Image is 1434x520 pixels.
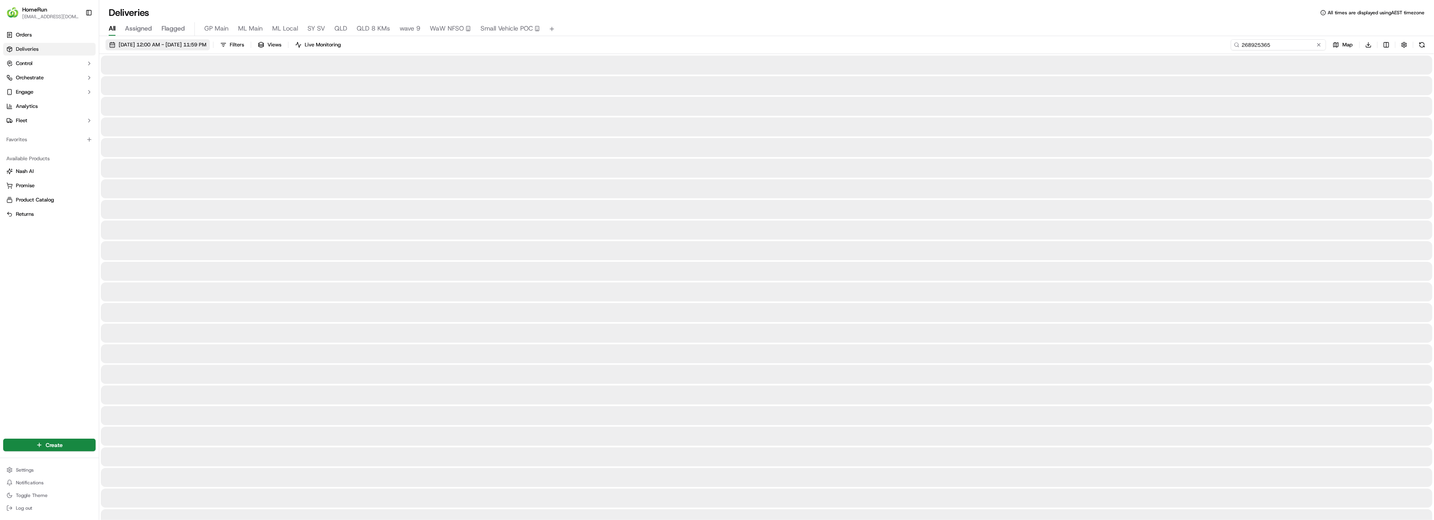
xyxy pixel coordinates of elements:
[16,88,33,96] span: Engage
[3,503,96,514] button: Log out
[16,31,32,38] span: Orders
[430,24,464,33] span: WaW NFSO
[16,74,44,81] span: Orchestrate
[272,24,298,33] span: ML Local
[109,6,149,19] h1: Deliveries
[16,492,48,499] span: Toggle Theme
[3,71,96,84] button: Orchestrate
[6,168,92,175] a: Nash AI
[109,24,115,33] span: All
[230,41,244,48] span: Filters
[6,182,92,189] a: Promise
[3,43,96,56] a: Deliveries
[3,152,96,165] div: Available Products
[16,103,38,110] span: Analytics
[254,39,285,50] button: Views
[3,477,96,488] button: Notifications
[217,39,248,50] button: Filters
[3,490,96,501] button: Toggle Theme
[16,182,35,189] span: Promise
[16,60,33,67] span: Control
[334,24,347,33] span: QLD
[1329,39,1356,50] button: Map
[106,39,210,50] button: [DATE] 12:00 AM - [DATE] 11:59 PM
[16,467,34,473] span: Settings
[3,179,96,192] button: Promise
[3,439,96,451] button: Create
[46,441,63,449] span: Create
[119,41,206,48] span: [DATE] 12:00 AM - [DATE] 11:59 PM
[16,505,32,511] span: Log out
[16,211,34,218] span: Returns
[308,24,325,33] span: SY SV
[6,196,92,203] a: Product Catalog
[16,196,54,203] span: Product Catalog
[3,57,96,70] button: Control
[16,117,27,124] span: Fleet
[305,41,341,48] span: Live Monitoring
[481,24,533,33] span: Small Vehicle POC
[267,41,281,48] span: Views
[3,464,96,476] button: Settings
[161,24,185,33] span: Flagged
[1342,41,1353,48] span: Map
[400,24,420,33] span: wave 9
[16,168,34,175] span: Nash AI
[3,165,96,178] button: Nash AI
[125,24,152,33] span: Assigned
[22,13,79,20] button: [EMAIL_ADDRESS][DOMAIN_NAME]
[1231,39,1326,50] input: Type to search
[292,39,344,50] button: Live Monitoring
[3,86,96,98] button: Engage
[3,29,96,41] a: Orders
[3,100,96,113] a: Analytics
[1328,10,1424,16] span: All times are displayed using AEST timezone
[3,114,96,127] button: Fleet
[204,24,229,33] span: GP Main
[22,6,47,13] button: HomeRun
[6,211,92,218] a: Returns
[3,208,96,221] button: Returns
[3,3,82,22] button: HomeRunHomeRun[EMAIL_ADDRESS][DOMAIN_NAME]
[3,133,96,146] div: Favorites
[238,24,263,33] span: ML Main
[3,194,96,206] button: Product Catalog
[6,6,19,19] img: HomeRun
[357,24,390,33] span: QLD 8 KMs
[16,46,38,53] span: Deliveries
[16,480,44,486] span: Notifications
[1417,39,1428,50] button: Refresh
